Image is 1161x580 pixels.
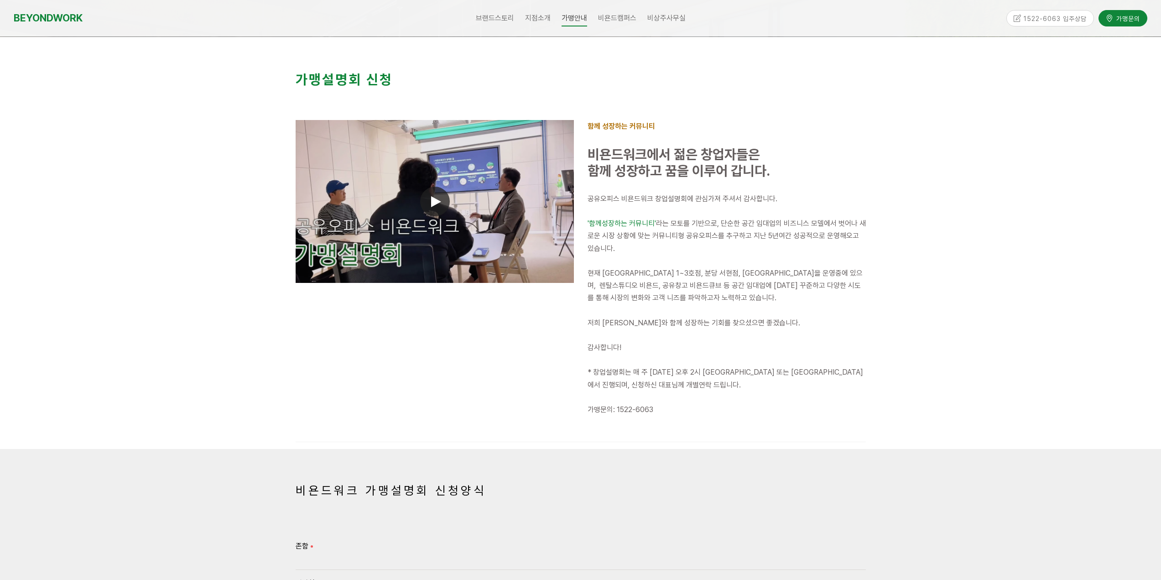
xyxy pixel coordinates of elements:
span: 가맹안내 [562,10,587,26]
span: 가맹문의: 1522-6063 [588,405,653,414]
span: 공유오피스 비욘드워크 창업설명회에 관심가져 주셔서 감사합니다. [588,194,777,203]
strong: 함께 성장하는 커뮤니티 [588,122,655,131]
a: 지점소개 [520,7,556,30]
span: 비욘드캠퍼스 [598,14,636,22]
span: '함께성장하는 커뮤니티' [588,219,656,228]
span: 브랜드스토리 [476,14,514,22]
span: 함께 성장하고 꿈을 이루어 갑니다. [588,162,770,179]
span: 지점소개 [525,14,551,22]
span: 감사합니다! [588,343,621,352]
a: 비상주사무실 [642,7,691,30]
label: 존함 [296,540,866,552]
a: BEYONDWORK [14,10,83,26]
span: 비상주사무실 [647,14,686,22]
span: 가맹문의 [1114,14,1140,23]
a: 비욘드캠퍼스 [593,7,642,30]
span: 비욘드워크 가맹설명회 신청양식 [296,483,486,497]
span: 라는 모토를 기반으로, 단순한 공간 임대업의 비즈니스 모델에서 벗어나 새로운 시장 상황에 맞는 커뮤니티형 공유오피스를 추구하고 지난 5년여간 성공적으로 운영해오고 있습니다. [588,219,866,252]
span: * 창업설명회는 매 주 [DATE] 오후 2시 [GEOGRAPHIC_DATA] 또는 [GEOGRAPHIC_DATA]에서 진행되며, 신청하신 대표님께 개별연락 드립니다. [588,368,863,389]
span: 비욘드워크에서 젊은 창업자들은 [588,146,760,162]
a: 가맹문의 [1099,10,1147,26]
span: 저희 [PERSON_NAME]와 함께 성장하는 기회를 찾으셨으면 좋겠습니다. [588,319,800,327]
strong: 가맹설명회 신청 [296,71,393,88]
a: 브랜드스토리 [470,7,520,30]
span: 현재 [GEOGRAPHIC_DATA] 1~3호점, 분당 서현점, [GEOGRAPHIC_DATA]을 운영중에 있으며, 렌탈스튜디오 비욘드, 공유창고 비욘드큐브 등 공간 임대업에... [588,269,863,302]
a: 가맹안내 [556,7,593,30]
